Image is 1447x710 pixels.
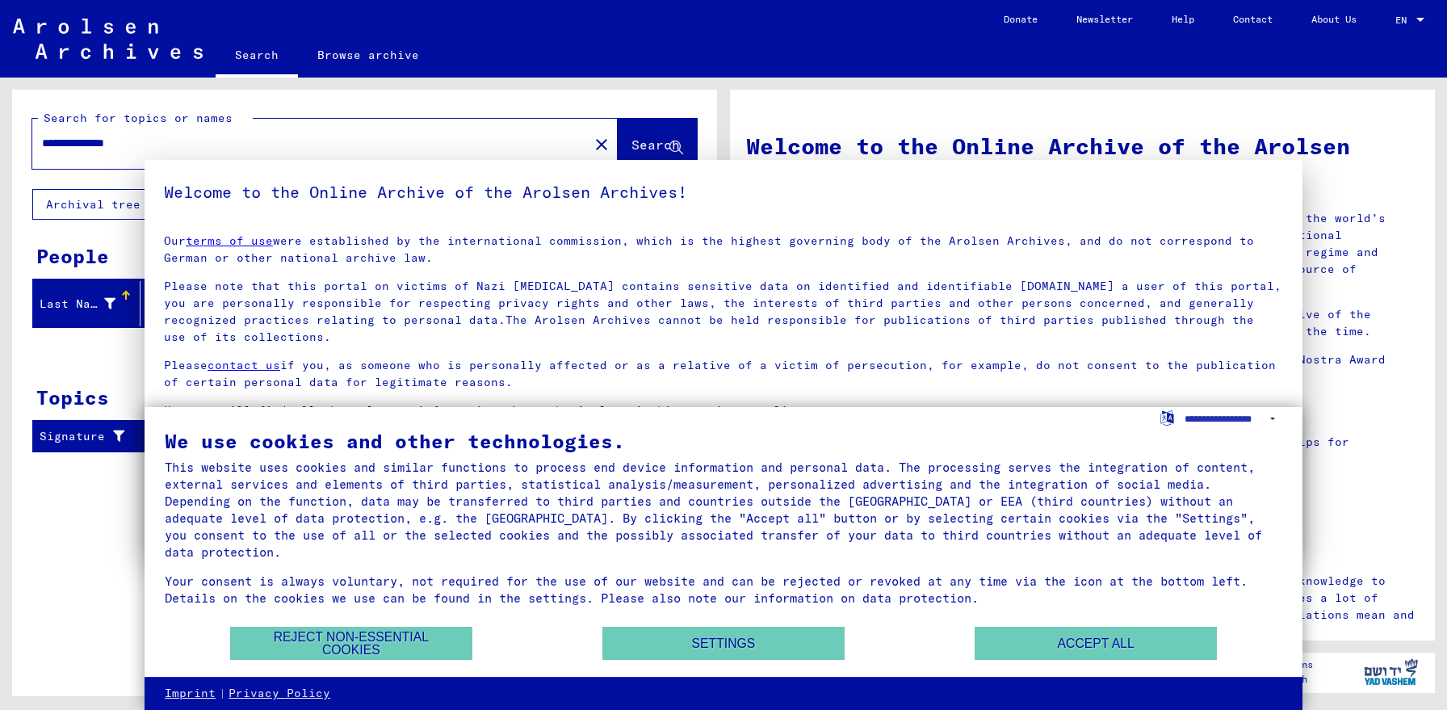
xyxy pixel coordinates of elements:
[230,627,472,660] button: Reject non-essential cookies
[229,686,330,702] a: Privacy Policy
[975,627,1217,660] button: Accept all
[602,627,845,660] button: Settings
[164,402,1283,419] p: you will find all the relevant information about the Arolsen Archives privacy policy.
[165,459,1282,561] div: This website uses cookies and similar functions to process end device information and personal da...
[164,403,193,418] a: Here
[164,179,1283,205] h5: Welcome to the Online Archive of the Arolsen Archives!
[165,686,216,702] a: Imprint
[208,358,280,372] a: contact us
[164,278,1283,346] p: Please note that this portal on victims of Nazi [MEDICAL_DATA] contains sensitive data on identif...
[165,431,1282,451] div: We use cookies and other technologies.
[186,233,273,248] a: terms of use
[165,573,1282,607] div: Your consent is always voluntary, not required for the use of our website and can be rejected or ...
[164,357,1283,391] p: Please if you, as someone who is personally affected or as a relative of a victim of persecution,...
[164,233,1283,267] p: Our were established by the international commission, which is the highest governing body of the ...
